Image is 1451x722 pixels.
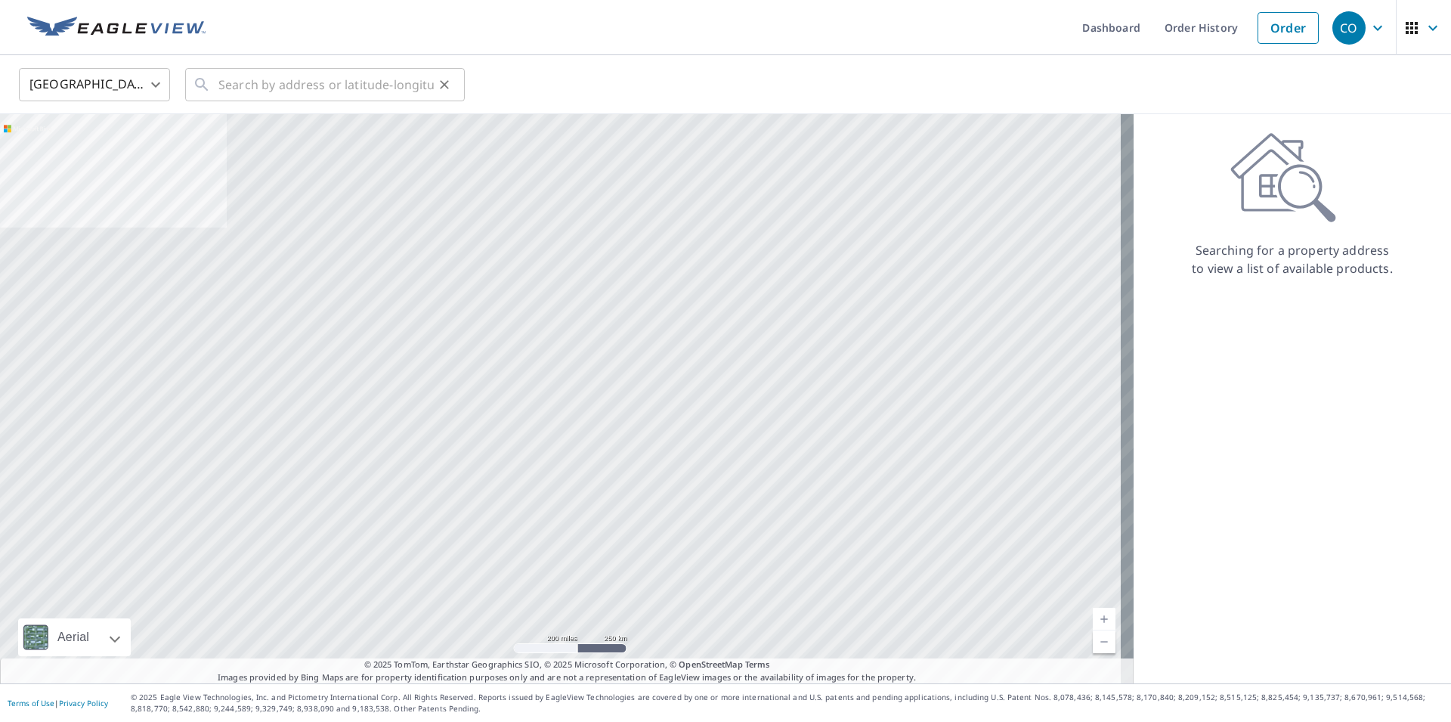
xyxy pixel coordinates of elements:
p: | [8,699,108,708]
button: Clear [434,74,455,95]
div: Aerial [18,618,131,656]
a: Current Level 5, Zoom In [1093,608,1115,631]
input: Search by address or latitude-longitude [218,64,434,106]
img: EV Logo [27,17,206,39]
a: Terms [745,658,770,670]
a: OpenStreetMap [679,658,742,670]
div: [GEOGRAPHIC_DATA] [19,64,170,106]
a: Terms of Use [8,698,54,708]
div: Aerial [53,618,94,656]
a: Order [1258,12,1319,44]
a: Current Level 5, Zoom Out [1093,631,1115,653]
a: Privacy Policy [59,698,108,708]
p: Searching for a property address to view a list of available products. [1191,241,1394,277]
div: CO [1332,11,1366,45]
span: © 2025 TomTom, Earthstar Geographics SIO, © 2025 Microsoft Corporation, © [364,658,770,671]
p: © 2025 Eagle View Technologies, Inc. and Pictometry International Corp. All Rights Reserved. Repo... [131,692,1443,714]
